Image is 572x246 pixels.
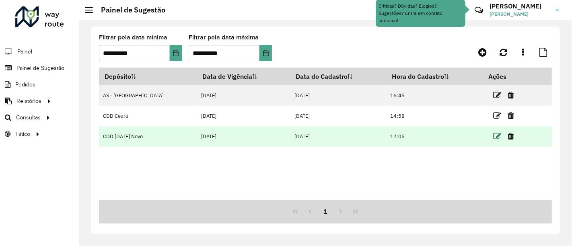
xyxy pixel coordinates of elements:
td: AS - [GEOGRAPHIC_DATA] [99,85,197,106]
td: CDD [DATE] Novo [99,126,197,147]
a: Editar [493,110,501,121]
a: Excluir [508,90,514,100]
span: [PERSON_NAME] [490,10,550,18]
td: [DATE] [290,126,386,147]
td: [DATE] [197,126,290,147]
span: Painel de Sugestão [16,64,64,72]
td: [DATE] [197,106,290,126]
a: Excluir [508,110,514,121]
button: 1 [318,204,333,219]
td: 14:58 [386,106,483,126]
span: Relatórios [16,97,41,105]
th: Data de Vigência [197,68,290,85]
td: CDD Ceará [99,106,197,126]
label: Filtrar pela data mínima [99,33,167,42]
h2: Painel de Sugestão [93,6,165,14]
span: Pedidos [15,80,35,89]
button: Choose Date [259,45,272,61]
span: Tático [15,130,30,138]
h3: [PERSON_NAME] [490,2,550,10]
td: [DATE] [290,85,386,106]
th: Ações [483,68,531,85]
a: Excluir [508,131,514,141]
label: Filtrar pela data máxima [189,33,259,42]
a: Editar [493,90,501,100]
span: Painel [17,47,32,56]
span: Consultas [16,113,41,122]
a: Editar [493,131,501,141]
td: 16:45 [386,85,483,106]
a: Contato Rápido [470,2,488,19]
td: 17:05 [386,126,483,147]
th: Data do Cadastro [290,68,386,85]
td: [DATE] [290,106,386,126]
td: [DATE] [197,85,290,106]
button: Choose Date [170,45,182,61]
th: Depósito [99,68,197,85]
th: Hora do Cadastro [386,68,483,85]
